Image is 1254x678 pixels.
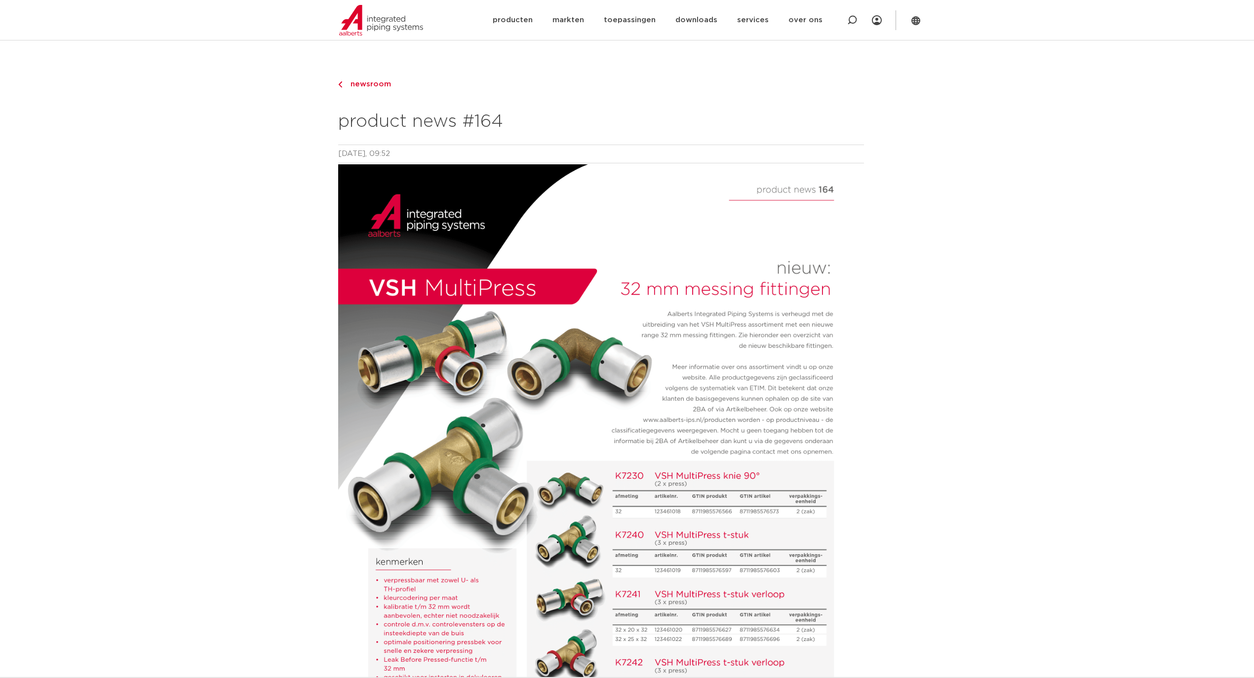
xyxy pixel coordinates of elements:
time: 09:52 [369,150,390,157]
a: newsroom [338,78,864,90]
span: , [365,150,367,157]
h2: product news #164 [338,110,864,134]
img: chevron-right.svg [338,81,342,88]
span: newsroom [345,80,391,88]
time: [DATE] [338,150,365,157]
